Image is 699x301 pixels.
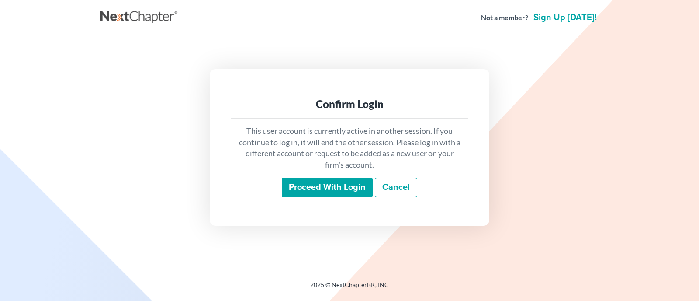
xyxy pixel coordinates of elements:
strong: Not a member? [481,13,528,23]
div: 2025 © NextChapterBK, INC [100,280,599,296]
input: Proceed with login [282,178,373,198]
a: Sign up [DATE]! [532,13,599,22]
p: This user account is currently active in another session. If you continue to log in, it will end ... [238,126,461,171]
div: Confirm Login [238,97,461,111]
a: Cancel [375,178,417,198]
